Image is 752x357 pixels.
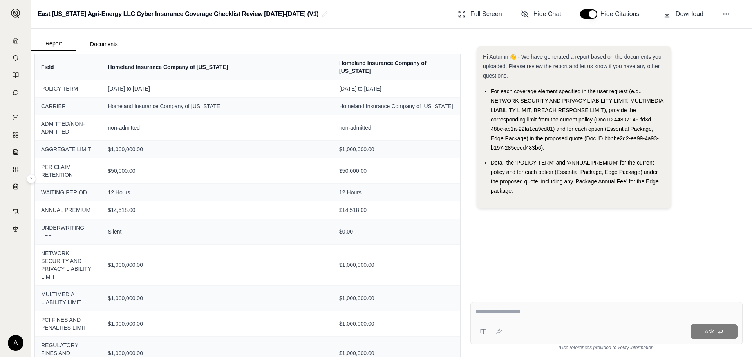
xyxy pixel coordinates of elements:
div: A [8,335,23,351]
span: PCI FINES AND PENALTIES LIMIT [41,316,95,332]
a: Home [5,33,26,49]
span: $14,518.00 [108,206,327,214]
button: Expand sidebar [8,5,23,21]
span: Homeland Insurance Company of [US_STATE] [339,102,454,110]
span: Homeland Insurance Company of [US_STATE] [108,102,327,110]
span: $1,000,000.00 [108,349,327,357]
span: $1,000,000.00 [108,320,327,328]
h2: East [US_STATE] Agri-Energy LLC Cyber Insurance Coverage Checklist Review [DATE]-[DATE] (V1) [38,7,318,21]
img: Expand sidebar [11,9,20,18]
span: Download [676,9,703,19]
th: Field [35,54,101,80]
span: $1,000,000.00 [339,261,454,269]
span: Detail the 'POLICY TERM' and 'ANNUAL PREMIUM' for the current policy and for each option (Essenti... [491,159,659,194]
span: 12 Hours [339,188,454,196]
span: 12 Hours [108,188,327,196]
button: Ask [691,324,738,339]
span: Hide Chat [533,9,561,19]
span: [DATE] to [DATE] [108,85,327,92]
div: *Use references provided to verify information. [470,344,743,351]
a: Claim Coverage [5,144,26,160]
span: non-admitted [339,124,454,132]
span: UNDERWRITING FEE [41,224,95,239]
a: Chat [5,85,26,100]
a: Policy Comparisons [5,127,26,143]
span: $50,000.00 [339,167,454,175]
span: NETWORK SECURITY AND PRIVACY LIABILITY LIMIT [41,249,95,281]
span: AGGREGATE LIMIT [41,145,95,153]
span: $1,000,000.00 [339,145,454,153]
button: Documents [76,38,132,51]
span: non-admitted [108,124,327,132]
span: MULTIMEDIA LIABILITY LIMIT [41,290,95,306]
span: PER CLAIM RETENTION [41,163,95,179]
a: Contract Analysis [5,204,26,219]
span: Hide Citations [600,9,644,19]
a: Coverage Table [5,179,26,194]
a: Legal Search Engine [5,221,26,237]
span: $1,000,000.00 [339,294,454,302]
a: Prompt Library [5,67,26,83]
a: Single Policy [5,110,26,125]
span: $1,000,000.00 [108,145,327,153]
button: Full Screen [455,6,505,22]
span: Ask [705,328,714,335]
span: [DATE] to [DATE] [339,85,454,92]
span: ADMITTED/NON-ADMITTED [41,120,95,136]
span: Hi Autumn 👋 - We have generated a report based on the documents you uploaded. Please review the r... [483,54,662,79]
span: $0.00 [339,228,454,236]
th: Homeland Insurance Company of [US_STATE] [101,54,333,80]
span: $50,000.00 [108,167,327,175]
span: POLICY TERM [41,85,95,92]
button: Report [31,37,76,51]
button: Expand sidebar [27,174,36,183]
span: $1,000,000.00 [339,320,454,328]
span: Full Screen [470,9,502,19]
span: For each coverage element specified in the user request (e.g., NETWORK SECURITY AND PRIVACY LIABI... [491,88,663,151]
button: Download [660,6,707,22]
th: Homeland Insurance Company of [US_STATE] [333,54,460,80]
span: Silent [108,228,327,236]
span: $1,000,000.00 [108,294,327,302]
span: $14,518.00 [339,206,454,214]
a: Custom Report [5,161,26,177]
span: $1,000,000.00 [339,349,454,357]
span: ANNUAL PREMIUM [41,206,95,214]
button: Hide Chat [518,6,564,22]
span: $1,000,000.00 [108,261,327,269]
a: Documents Vault [5,50,26,66]
span: WAITING PERIOD [41,188,95,196]
span: CARRIER [41,102,95,110]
